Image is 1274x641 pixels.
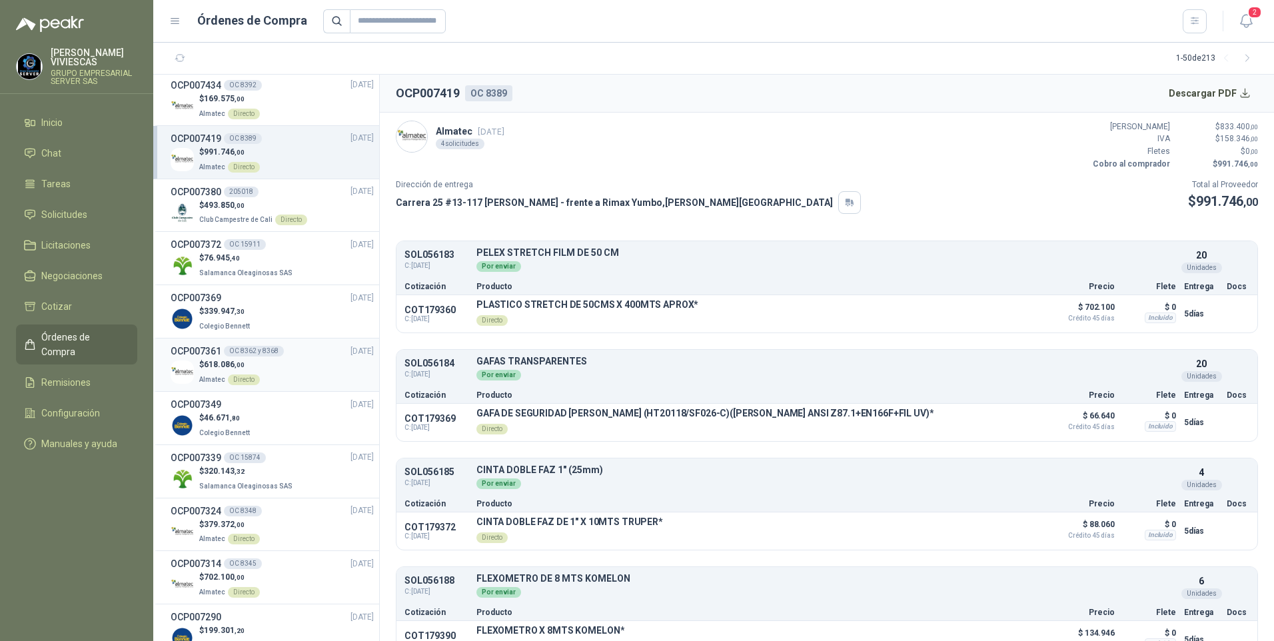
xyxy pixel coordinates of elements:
[171,397,221,412] h3: OCP007349
[41,115,63,130] span: Inicio
[41,146,61,161] span: Chat
[1184,283,1219,291] p: Entrega
[199,518,260,531] p: $
[171,450,374,492] a: OCP007339OC 15874[DATE] Company Logo$320.143,32Salamanca Oleaginosas SAS
[476,574,1176,584] p: FLEXOMETRO DE 8 MTS KOMELON
[436,124,504,139] p: Almatec
[1234,9,1258,33] button: 2
[404,424,468,432] span: C: [DATE]
[41,299,72,314] span: Cotizar
[436,139,484,149] div: 4 solicitudes
[224,239,266,250] div: OC 15911
[41,406,100,420] span: Configuración
[199,624,253,637] p: $
[1090,121,1170,133] p: [PERSON_NAME]
[171,291,221,305] h3: OCP007369
[404,391,468,399] p: Cotización
[476,608,1040,616] p: Producto
[1048,516,1115,539] p: $ 88.060
[171,78,374,120] a: OCP007434OC 8392[DATE] Company Logo$169.575,00AlmatecDirecto
[41,177,71,191] span: Tareas
[171,573,194,596] img: Company Logo
[404,250,468,260] p: SOL056183
[16,324,137,364] a: Órdenes de Compra
[1123,391,1176,399] p: Flete
[1247,6,1262,19] span: 2
[199,376,225,383] span: Almatec
[171,414,194,437] img: Company Logo
[1145,421,1176,432] div: Incluido
[41,375,91,390] span: Remisiones
[396,195,833,210] p: Carrera 25 #13-117 [PERSON_NAME] - frente a Rimax Yumbo , [PERSON_NAME][GEOGRAPHIC_DATA]
[1176,48,1258,69] div: 1 - 50 de 213
[350,345,374,358] span: [DATE]
[1248,161,1258,168] span: ,00
[41,436,117,451] span: Manuales y ayuda
[16,233,137,258] a: Licitaciones
[476,261,521,272] div: Por enviar
[17,54,42,79] img: Company Logo
[1184,500,1219,508] p: Entrega
[224,346,284,356] div: OC 8362 y 8368
[1123,500,1176,508] p: Flete
[16,294,137,319] a: Cotizar
[275,215,307,225] div: Directo
[171,185,221,199] h3: OCP007380
[350,185,374,198] span: [DATE]
[199,412,253,424] p: $
[197,11,307,30] h1: Órdenes de Compra
[476,424,508,434] div: Directo
[171,360,194,384] img: Company Logo
[171,185,374,227] a: OCP007380205018[DATE] Company Logo$493.850,00Club Campestre de CaliDirecto
[404,413,468,424] p: COT179369
[204,413,240,422] span: 46.671
[404,358,468,368] p: SOL056184
[235,202,245,209] span: ,00
[1220,134,1258,143] span: 158.346
[1250,135,1258,143] span: ,00
[1181,263,1222,273] div: Unidades
[228,534,260,544] div: Directo
[1123,625,1176,641] p: $ 0
[396,84,460,103] h2: OCP007419
[199,93,260,105] p: $
[204,626,245,635] span: 199.301
[476,408,934,418] p: GAFA DE SEGURIDAD [PERSON_NAME] (HT20118/SF026-C)([PERSON_NAME] ANSI Z87.1+EN166F+FIL UV)*
[204,466,245,476] span: 320.143
[1227,500,1249,508] p: Docs
[476,356,1176,366] p: GAFAS TRANSPARENTES
[235,149,245,156] span: ,00
[171,556,221,571] h3: OCP007314
[16,110,137,135] a: Inicio
[1227,283,1249,291] p: Docs
[476,465,1176,475] p: CINTA DOBLE FAZ 1" (25mm)
[1220,122,1258,131] span: 833.400
[396,121,427,152] img: Company Logo
[235,95,245,103] span: ,00
[1184,391,1219,399] p: Entrega
[224,506,262,516] div: OC 8348
[1048,424,1115,430] span: Crédito 45 días
[228,374,260,385] div: Directo
[171,556,374,598] a: OCP007314OC 8345[DATE] Company Logo$702.100,00AlmatecDirecto
[1184,608,1219,616] p: Entrega
[350,239,374,251] span: [DATE]
[1145,313,1176,323] div: Incluido
[404,576,468,586] p: SOL056188
[199,322,250,330] span: Colegio Bennett
[404,500,468,508] p: Cotización
[350,79,374,91] span: [DATE]
[476,283,1040,291] p: Producto
[171,504,221,518] h3: OCP007324
[404,261,468,271] span: C: [DATE]
[228,162,260,173] div: Directo
[171,291,374,332] a: OCP007369[DATE] Company Logo$339.947,30Colegio Bennett
[1181,588,1222,599] div: Unidades
[199,216,273,223] span: Club Campestre de Cali
[404,532,468,540] span: C: [DATE]
[204,253,240,263] span: 76.945
[1188,191,1258,212] p: $
[1145,530,1176,540] div: Incluido
[1048,391,1115,399] p: Precio
[224,133,262,144] div: OC 8389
